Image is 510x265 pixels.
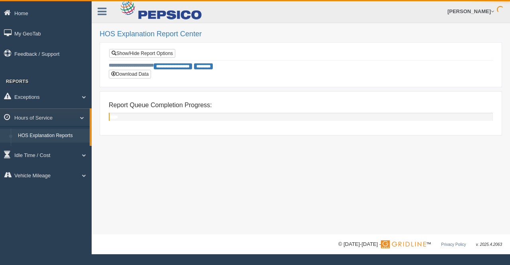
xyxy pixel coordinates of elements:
[338,240,502,249] div: © [DATE]-[DATE] - ™
[109,49,175,58] a: Show/Hide Report Options
[100,30,502,38] h2: HOS Explanation Report Center
[109,102,493,109] h4: Report Queue Completion Progress:
[14,129,90,143] a: HOS Explanation Reports
[476,242,502,247] span: v. 2025.4.2063
[14,143,90,157] a: HOS Violation Audit Reports
[381,240,426,248] img: Gridline
[441,242,466,247] a: Privacy Policy
[109,70,151,79] button: Download Data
